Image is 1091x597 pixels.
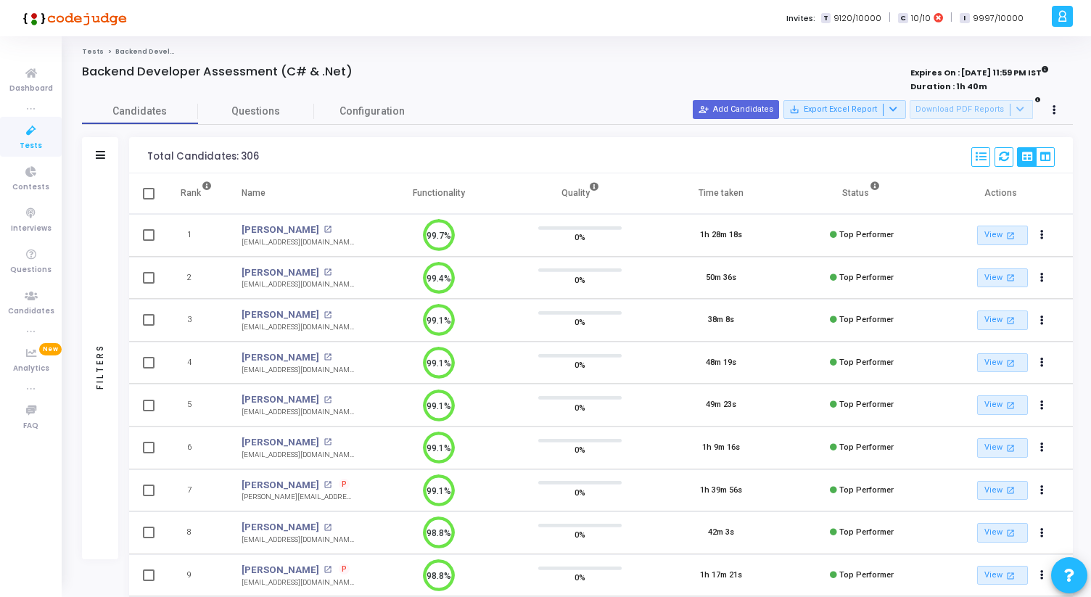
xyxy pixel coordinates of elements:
mat-icon: open_in_new [1005,357,1017,369]
span: Questions [10,264,52,276]
img: logo [18,4,127,33]
div: [EMAIL_ADDRESS][DOMAIN_NAME] [242,279,354,290]
div: 1h 39m 56s [700,485,742,497]
mat-icon: open_in_new [1005,229,1017,242]
a: View [977,566,1028,585]
span: 0% [575,358,585,372]
th: Functionality [369,173,509,214]
a: [PERSON_NAME] [242,392,319,407]
a: [PERSON_NAME] [242,223,319,237]
span: T [821,13,831,24]
span: 0% [575,400,585,414]
span: 0% [575,315,585,329]
h4: Backend Developer Assessment (C# & .Net) [82,65,353,79]
div: 1h 9m 16s [702,442,740,454]
mat-icon: open_in_new [1005,527,1017,539]
span: Analytics [13,363,49,375]
span: 0% [575,570,585,585]
div: 1h 17m 21s [700,569,742,582]
a: View [977,353,1028,373]
mat-icon: open_in_new [1005,314,1017,326]
span: New [39,343,62,355]
span: Top Performer [839,527,894,537]
a: [PERSON_NAME] [242,265,319,280]
a: Tests [82,47,104,56]
button: Actions [1032,226,1052,246]
div: 49m 23s [706,399,736,411]
span: Top Performer [839,273,894,282]
span: Candidates [82,104,198,119]
a: View [977,438,1028,458]
span: C [898,13,907,24]
span: 0% [575,442,585,457]
th: Rank [165,173,227,214]
mat-icon: save_alt [789,104,799,115]
div: [EMAIL_ADDRESS][DOMAIN_NAME] [242,365,354,376]
mat-icon: open_in_new [1005,271,1017,284]
a: [PERSON_NAME] [242,308,319,322]
mat-icon: open_in_new [324,311,332,319]
span: Backend Developer Assessment (C# & .Net) [115,47,277,56]
a: View [977,481,1028,501]
span: Top Performer [839,400,894,409]
span: Dashboard [9,83,53,95]
button: Actions [1032,480,1052,501]
span: 0% [575,527,585,542]
span: P [342,564,347,575]
td: 4 [165,342,227,384]
span: FAQ [23,420,38,432]
a: View [977,395,1028,415]
div: [EMAIL_ADDRESS][DOMAIN_NAME] [242,237,354,248]
a: [PERSON_NAME] [242,478,319,493]
div: Time taken [699,185,744,201]
a: View [977,226,1028,245]
th: Status [791,173,932,214]
a: [PERSON_NAME] [242,563,319,577]
span: Top Performer [839,315,894,324]
span: Top Performer [839,442,894,452]
mat-icon: open_in_new [324,438,332,446]
mat-icon: open_in_new [324,481,332,489]
button: Actions [1032,438,1052,458]
span: Interviews [11,223,52,235]
mat-icon: open_in_new [324,396,332,404]
div: Total Candidates: 306 [147,151,259,162]
label: Invites: [786,12,815,25]
mat-icon: open_in_new [324,353,332,361]
td: 2 [165,257,227,300]
td: 9 [165,554,227,597]
td: 5 [165,384,227,427]
span: 9120/10000 [833,12,881,25]
span: | [889,10,891,25]
span: 10/10 [911,12,931,25]
button: Actions [1032,353,1052,373]
strong: Expires On : [DATE] 11:59 PM IST [910,63,1049,79]
div: 50m 36s [706,272,736,284]
mat-icon: open_in_new [1005,484,1017,496]
button: Actions [1032,523,1052,543]
div: [EMAIL_ADDRESS][DOMAIN_NAME] [242,577,354,588]
div: 1h 28m 18s [700,229,742,242]
span: Top Performer [839,230,894,239]
button: Add Candidates [693,100,779,119]
mat-icon: open_in_new [1005,569,1017,582]
mat-icon: open_in_new [324,268,332,276]
a: [PERSON_NAME] [242,435,319,450]
div: [EMAIL_ADDRESS][DOMAIN_NAME] [242,450,354,461]
div: Name [242,185,265,201]
div: [EMAIL_ADDRESS][DOMAIN_NAME] [242,407,354,418]
mat-icon: open_in_new [1005,442,1017,454]
th: Actions [932,173,1073,214]
button: Actions [1032,395,1052,416]
span: 0% [575,485,585,499]
span: Top Performer [839,570,894,580]
span: Configuration [339,104,405,119]
span: 9997/10000 [973,12,1024,25]
span: Contests [12,181,49,194]
td: 8 [165,511,227,554]
mat-icon: open_in_new [324,226,332,234]
a: View [977,268,1028,288]
button: Actions [1032,565,1052,585]
div: 38m 8s [708,314,734,326]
